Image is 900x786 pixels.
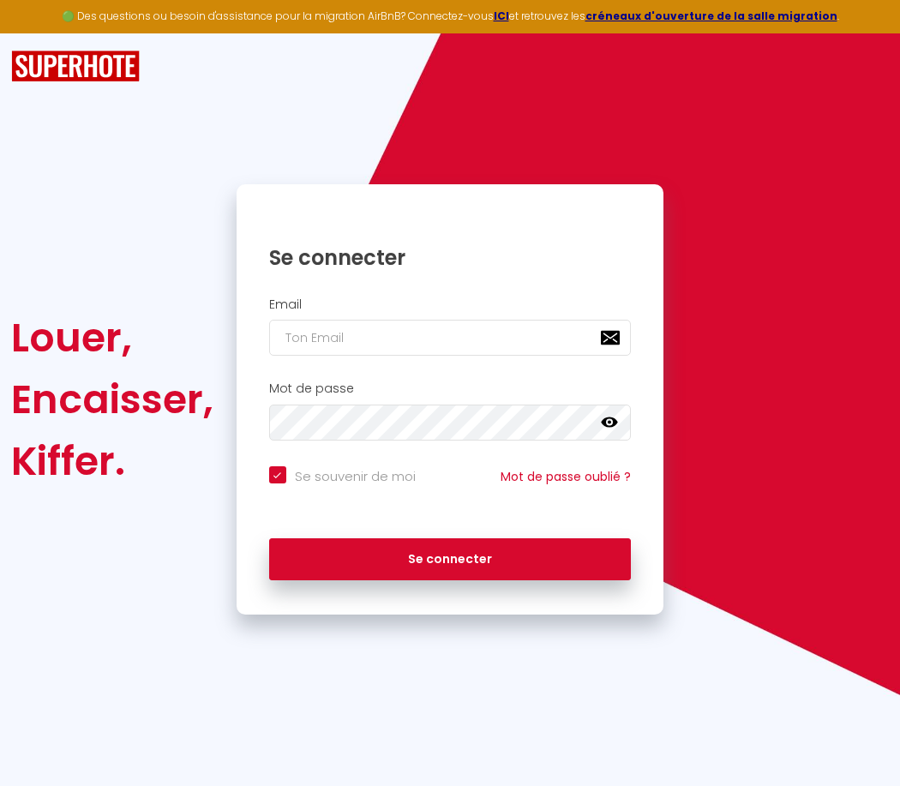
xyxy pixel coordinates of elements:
a: ICI [494,9,509,23]
img: SuperHote logo [11,51,140,82]
button: Se connecter [269,538,632,581]
a: Mot de passe oublié ? [501,468,631,485]
div: Encaisser, [11,369,213,430]
div: Louer, [11,307,213,369]
h1: Se connecter [269,244,632,271]
h2: Mot de passe [269,381,632,396]
input: Ton Email [269,320,632,356]
h2: Email [269,297,632,312]
a: créneaux d'ouverture de la salle migration [585,9,837,23]
div: Kiffer. [11,430,213,492]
